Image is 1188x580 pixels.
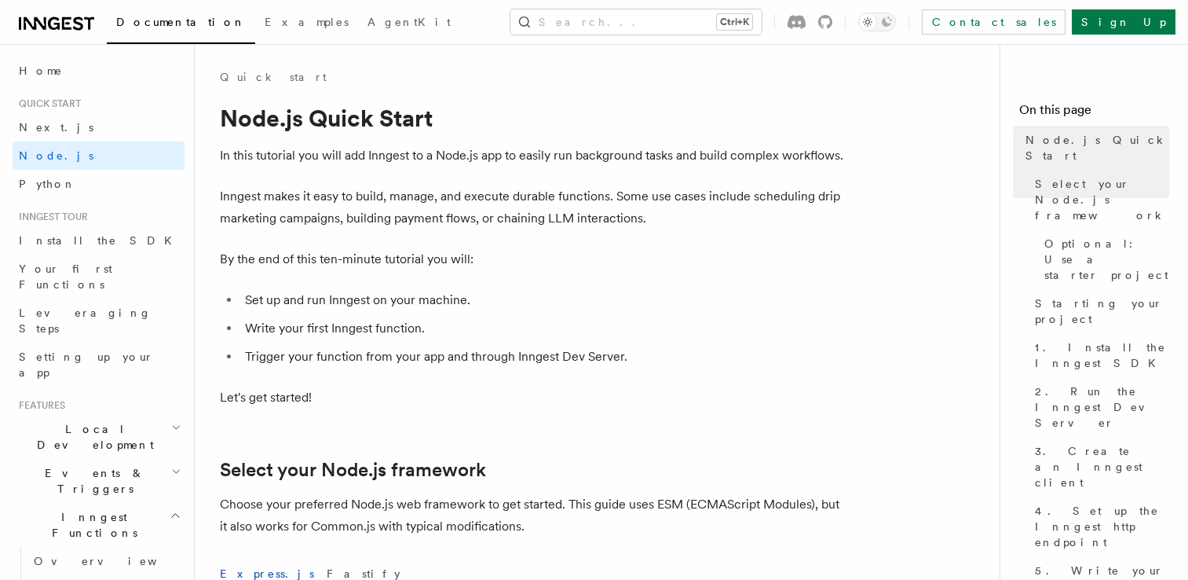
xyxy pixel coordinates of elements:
[13,113,185,141] a: Next.js
[34,555,196,567] span: Overview
[1035,296,1169,327] span: Starting your project
[13,459,185,503] button: Events & Triggers
[13,255,185,299] a: Your first Functions
[19,307,152,335] span: Leveraging Steps
[220,248,848,270] p: By the end of this ten-minute tutorial you will:
[1044,236,1169,283] span: Optional: Use a starter project
[116,16,246,28] span: Documentation
[13,57,185,85] a: Home
[1029,377,1169,437] a: 2. Run the Inngest Dev Server
[1072,9,1175,35] a: Sign Up
[220,69,327,85] a: Quick start
[13,415,185,459] button: Local Development
[240,289,848,311] li: Set up and run Inngest on your machine.
[19,262,112,291] span: Your first Functions
[19,121,93,134] span: Next.js
[717,14,752,30] kbd: Ctrl+K
[240,318,848,340] li: Write your first Inngest function.
[13,211,88,223] span: Inngest tour
[13,170,185,198] a: Python
[13,421,171,453] span: Local Development
[1038,229,1169,289] a: Optional: Use a starter project
[220,185,848,229] p: Inngest makes it easy to build, manage, and execute durable functions. Some use cases include sch...
[922,9,1066,35] a: Contact sales
[1029,289,1169,333] a: Starting your project
[1029,497,1169,556] a: 4. Set up the Inngest http endpoint
[255,5,358,42] a: Examples
[1029,437,1169,497] a: 3. Create an Inngest client
[240,346,848,368] li: Trigger your function from your app and through Inngest Dev Server.
[510,9,762,35] button: Search...Ctrl+K
[1035,340,1169,371] span: 1. Install the Inngest SDK
[13,299,185,343] a: Leveraging Steps
[1019,101,1169,126] h4: On this page
[13,503,185,547] button: Inngest Functions
[1025,132,1169,163] span: Node.js Quick Start
[220,387,848,409] p: Let's get started!
[858,13,896,31] button: Toggle dark mode
[27,547,185,575] a: Overview
[13,226,185,255] a: Install the SDK
[13,343,185,387] a: Setting up your app
[19,234,181,247] span: Install the SDK
[19,149,93,162] span: Node.js
[13,399,65,412] span: Features
[19,63,63,79] span: Home
[19,351,154,379] span: Setting up your app
[13,97,81,110] span: Quick start
[19,178,76,190] span: Python
[265,16,349,28] span: Examples
[220,459,486,481] a: Select your Node.js framework
[107,5,255,44] a: Documentation
[1019,126,1169,170] a: Node.js Quick Start
[220,145,848,167] p: In this tutorial you will add Inngest to a Node.js app to easily run background tasks and build c...
[13,141,185,170] a: Node.js
[220,104,848,132] h1: Node.js Quick Start
[1029,333,1169,377] a: 1. Install the Inngest SDK
[220,494,848,538] p: Choose your preferred Node.js web framework to get started. This guide uses ESM (ECMAScript Modul...
[1035,443,1169,490] span: 3. Create an Inngest client
[1035,384,1169,431] span: 2. Run the Inngest Dev Server
[1035,176,1169,223] span: Select your Node.js framework
[1035,503,1169,550] span: 4. Set up the Inngest http endpoint
[358,5,460,42] a: AgentKit
[13,465,171,497] span: Events & Triggers
[367,16,451,28] span: AgentKit
[13,509,170,541] span: Inngest Functions
[1029,170,1169,229] a: Select your Node.js framework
